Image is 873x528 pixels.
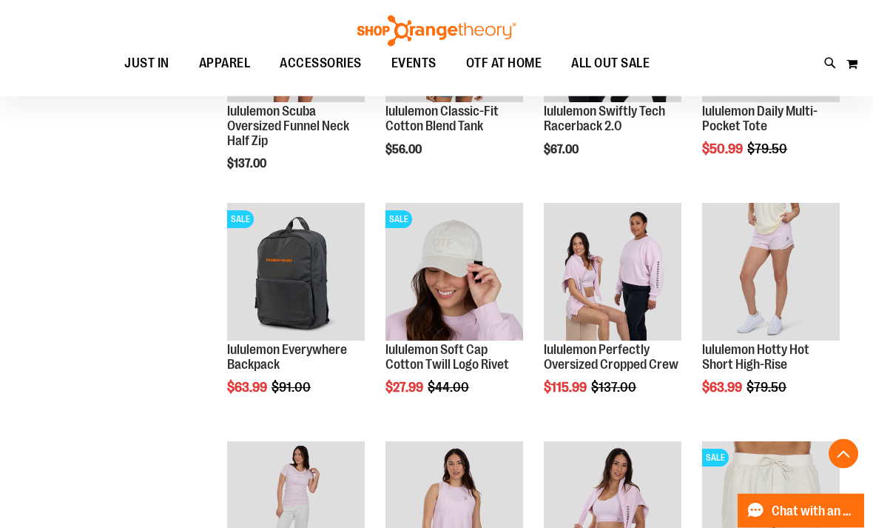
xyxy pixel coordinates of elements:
[428,381,471,395] span: $44.00
[702,343,809,372] a: lululemon Hotty Hot Short High-Rise
[227,204,365,344] a: lululemon Everywhere BackpackSALE
[544,343,678,372] a: lululemon Perfectly Oversized Cropped Crew
[702,104,818,134] a: lululemon Daily Multi-Pocket Tote
[385,343,509,372] a: lululemon Soft Cap Cotton Twill Logo Rivet
[571,47,650,80] span: ALL OUT SALE
[829,439,858,469] button: Back To Top
[695,196,847,432] div: product
[702,204,840,344] a: lululemon Hotty Hot Short High-Rise
[385,144,424,157] span: $56.00
[227,211,254,229] span: SALE
[544,204,681,344] a: lululemon Perfectly Oversized Cropped Crew
[702,450,729,467] span: SALE
[391,47,437,80] span: EVENTS
[536,196,689,432] div: product
[227,343,347,372] a: lululemon Everywhere Backpack
[385,204,523,344] a: OTF lululemon Soft Cap Cotton Twill Logo Rivet KhakiSALE
[544,204,681,341] img: lululemon Perfectly Oversized Cropped Crew
[702,204,840,341] img: lululemon Hotty Hot Short High-Rise
[591,381,638,395] span: $137.00
[385,381,425,395] span: $27.99
[378,196,530,432] div: product
[385,204,523,341] img: OTF lululemon Soft Cap Cotton Twill Logo Rivet Khaki
[747,142,789,157] span: $79.50
[746,381,789,395] span: $79.50
[272,381,313,395] span: $91.00
[702,381,744,395] span: $63.99
[355,16,518,47] img: Shop Orangetheory
[220,196,372,432] div: product
[227,204,365,341] img: lululemon Everywhere Backpack
[227,381,269,395] span: $63.99
[385,104,499,134] a: lululemon Classic-Fit Cotton Blend Tank
[199,47,251,80] span: APPAREL
[544,381,589,395] span: $115.99
[385,211,412,229] span: SALE
[544,144,581,157] span: $67.00
[544,104,665,134] a: lululemon Swiftly Tech Racerback 2.0
[738,494,865,528] button: Chat with an Expert
[124,47,169,80] span: JUST IN
[772,504,855,518] span: Chat with an Expert
[466,47,542,80] span: OTF AT HOME
[280,47,362,80] span: ACCESSORIES
[227,158,269,171] span: $137.00
[227,104,349,149] a: lululemon Scuba Oversized Funnel Neck Half Zip
[702,142,745,157] span: $50.99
